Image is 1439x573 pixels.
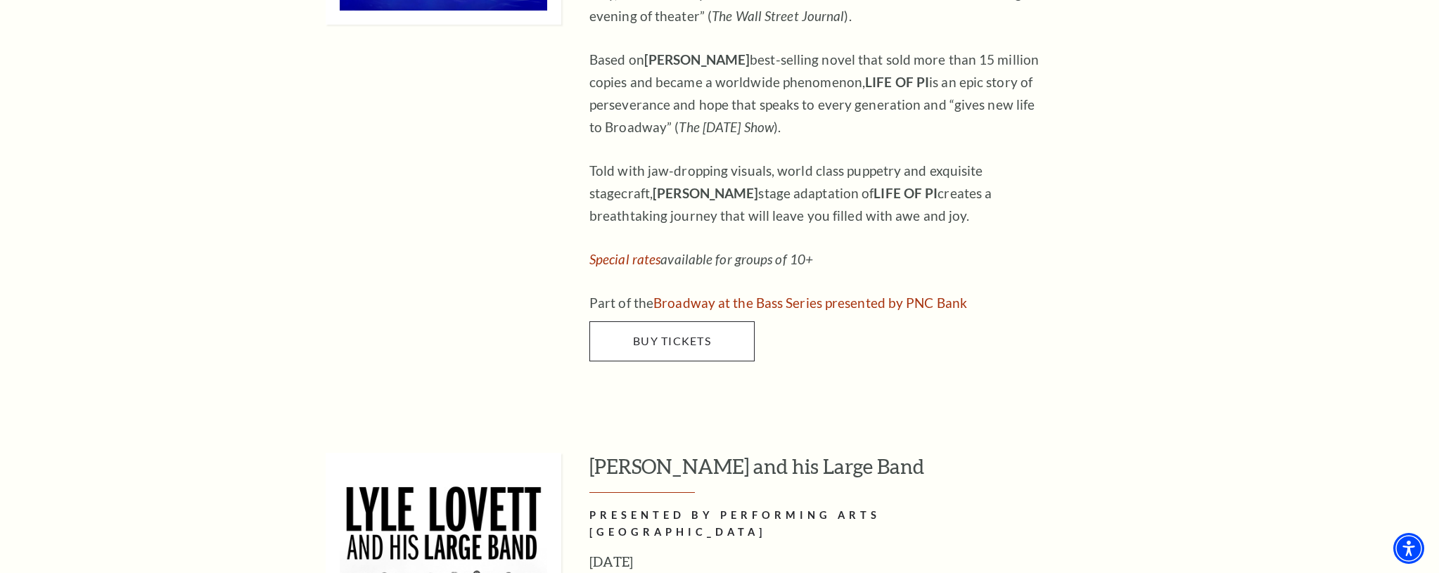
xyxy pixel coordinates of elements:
[589,453,1156,493] h3: [PERSON_NAME] and his Large Band
[653,295,967,311] a: Broadway at the Bass Series presented by PNC Bank
[679,119,774,135] em: The [DATE] Show
[644,51,750,67] strong: [PERSON_NAME]
[589,292,1047,314] p: Part of the
[712,8,844,24] em: The Wall Street Journal
[589,507,1047,542] h2: PRESENTED BY PERFORMING ARTS [GEOGRAPHIC_DATA]
[865,74,929,90] strong: LIFE OF PI
[589,321,755,361] a: Buy Tickets
[589,551,1047,573] h3: [DATE]
[589,49,1047,139] p: Based on best-selling novel that sold more than 15 million copies and became a worldwide phenomen...
[653,185,758,201] strong: [PERSON_NAME]
[874,185,938,201] strong: LIFE OF PI
[1393,533,1424,564] div: Accessibility Menu
[633,334,711,347] span: Buy Tickets
[589,251,813,267] em: available for groups of 10+
[589,160,1047,227] p: Told with jaw-dropping visuals, world class puppetry and exquisite stagecraft, stage adaptation o...
[589,251,660,267] a: Special rates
